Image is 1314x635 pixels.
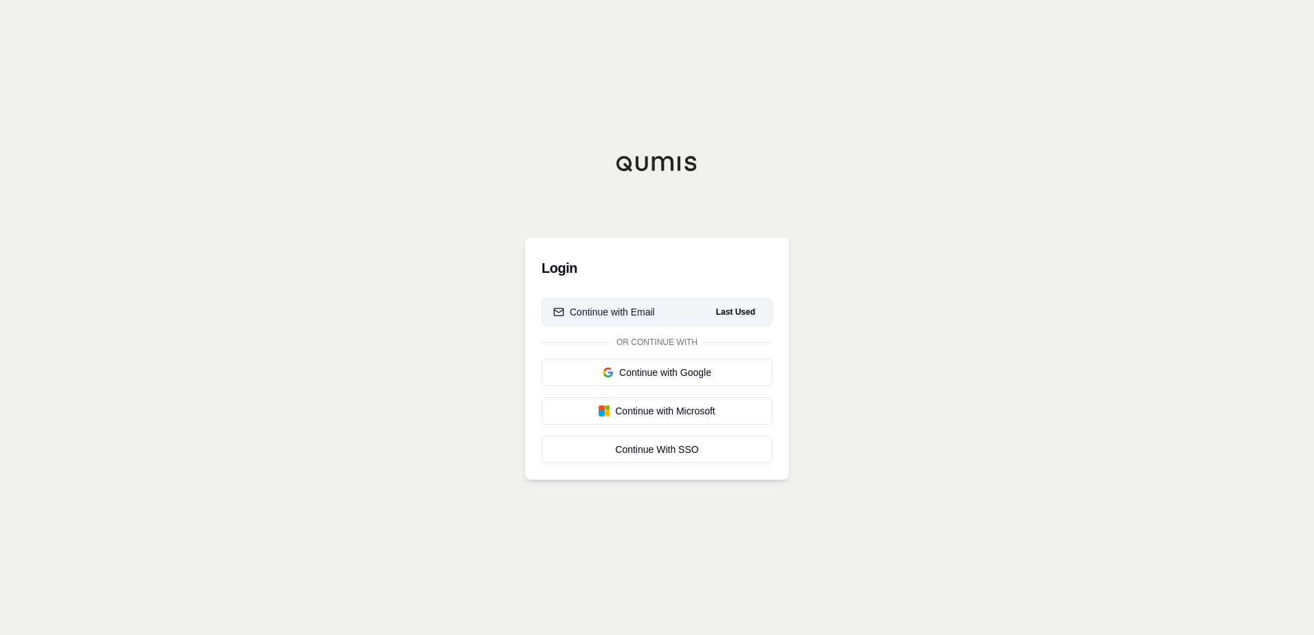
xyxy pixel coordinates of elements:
span: Or continue with [611,337,703,348]
button: Continue with Microsoft [542,397,772,425]
a: Continue With SSO [542,436,772,463]
span: Last Used [711,304,761,320]
img: Qumis [616,155,698,172]
h3: Login [542,254,772,282]
button: Continue with Google [542,359,772,386]
div: Continue with Google [553,366,761,379]
div: Continue With SSO [553,443,761,456]
div: Continue with Microsoft [553,404,761,418]
div: Continue with Email [553,305,655,319]
button: Continue with EmailLast Used [542,298,772,326]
